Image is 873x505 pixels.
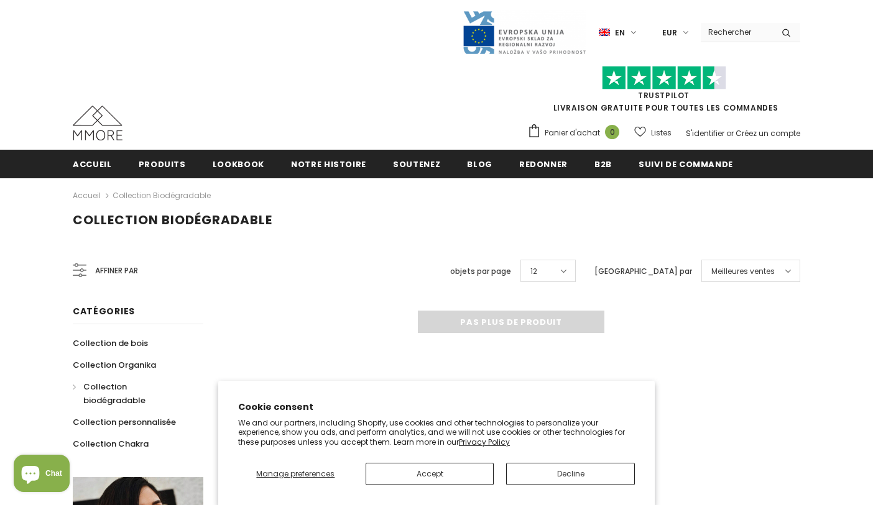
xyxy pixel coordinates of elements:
[662,27,677,39] span: EUR
[459,437,510,447] a: Privacy Policy
[393,158,440,170] span: soutenez
[10,455,73,495] inbox-online-store-chat: Shopify online store chat
[594,158,612,170] span: B2B
[73,188,101,203] a: Accueil
[113,190,211,201] a: Collection biodégradable
[639,150,733,178] a: Suivi de commande
[615,27,625,39] span: en
[519,158,568,170] span: Redonner
[467,150,492,178] a: Blog
[602,66,726,90] img: Faites confiance aux étoiles pilotes
[599,27,610,38] img: i-lang-1.png
[519,150,568,178] a: Redonner
[462,10,586,55] img: Javni Razpis
[594,150,612,178] a: B2B
[73,337,148,349] span: Collection de bois
[530,265,537,278] span: 12
[238,401,635,414] h2: Cookie consent
[73,106,122,140] img: Cas MMORE
[736,128,800,139] a: Créez un compte
[291,150,366,178] a: Notre histoire
[73,376,190,411] a: Collection biodégradable
[73,211,272,229] span: Collection biodégradable
[462,27,586,37] a: Javni Razpis
[73,332,148,354] a: Collection de bois
[73,305,135,317] span: Catégories
[73,411,176,433] a: Collection personnalisée
[639,158,733,170] span: Suivi de commande
[73,354,156,376] a: Collection Organika
[73,438,149,450] span: Collection Chakra
[213,158,264,170] span: Lookbook
[366,463,494,485] button: Accept
[139,158,186,170] span: Produits
[686,128,724,139] a: S'identifier
[506,463,635,485] button: Decline
[95,264,138,278] span: Affiner par
[467,158,492,170] span: Blog
[545,127,600,139] span: Panier d'achat
[527,71,800,113] span: LIVRAISON GRATUITE POUR TOUTES LES COMMANDES
[238,418,635,447] p: We and our partners, including Shopify, use cookies and other technologies to personalize your ex...
[73,433,149,455] a: Collection Chakra
[726,128,734,139] span: or
[238,463,353,485] button: Manage preferences
[139,150,186,178] a: Produits
[73,416,176,428] span: Collection personnalisée
[634,122,672,143] a: Listes
[73,359,156,371] span: Collection Organika
[594,265,692,278] label: [GEOGRAPHIC_DATA] par
[291,158,366,170] span: Notre histoire
[701,23,772,41] input: Search Site
[73,158,112,170] span: Accueil
[393,150,440,178] a: soutenez
[605,125,619,139] span: 0
[651,127,672,139] span: Listes
[73,150,112,178] a: Accueil
[213,150,264,178] a: Lookbook
[711,265,775,278] span: Meilleures ventes
[83,381,145,406] span: Collection biodégradable
[256,468,335,479] span: Manage preferences
[450,265,511,278] label: objets par page
[527,124,626,142] a: Panier d'achat 0
[638,90,690,101] a: TrustPilot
